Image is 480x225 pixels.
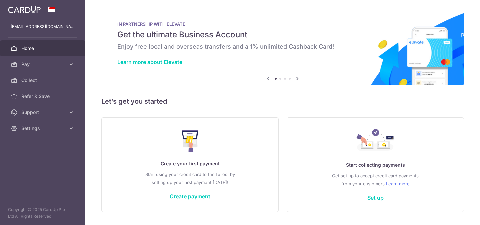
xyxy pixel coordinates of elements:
span: Settings [21,125,65,132]
img: Renovation banner [101,11,464,85]
iframe: Opens a widget where you can find more information [437,205,473,222]
span: Pay [21,61,65,68]
p: IN PARTNERSHIP WITH ELEVATE [117,21,448,27]
h6: Enjoy free local and overseas transfers and a 1% unlimited Cashback Card! [117,43,448,51]
p: Get set up to accept credit card payments from your customers. [300,172,450,188]
img: CardUp [8,5,41,13]
p: [EMAIL_ADDRESS][DOMAIN_NAME] [11,23,75,30]
a: Set up [367,194,384,201]
h5: Get the ultimate Business Account [117,29,448,40]
span: Home [21,45,65,52]
span: Refer & Save [21,93,65,100]
span: Support [21,109,65,116]
p: Create your first payment [115,160,265,168]
a: Learn more about Elevate [117,59,182,65]
h5: Let’s get you started [101,96,464,107]
p: Start collecting payments [300,161,450,169]
span: Collect [21,77,65,84]
a: Create payment [170,193,210,200]
a: Learn more [386,180,410,188]
img: Make Payment [182,130,199,152]
img: Collect Payment [356,129,394,153]
p: Start using your credit card to the fullest by setting up your first payment [DATE]! [115,170,265,186]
